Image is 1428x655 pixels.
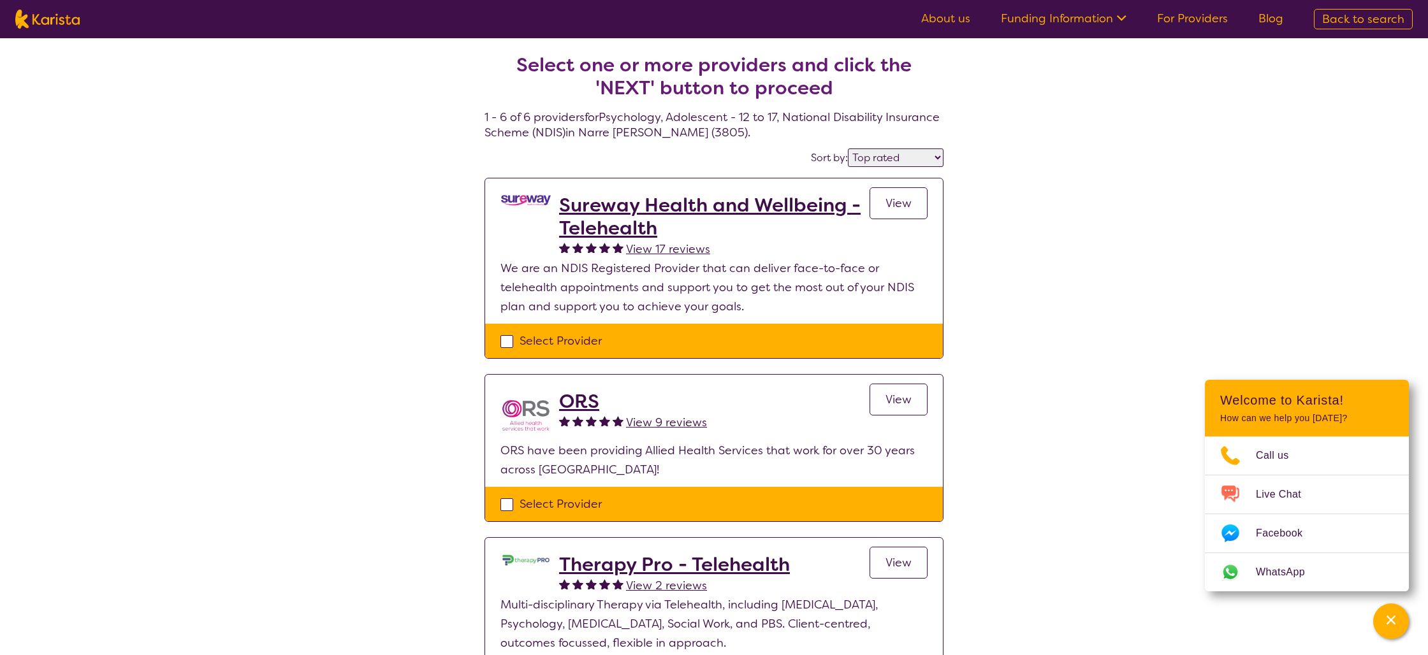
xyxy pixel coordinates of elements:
a: Web link opens in a new tab. [1205,553,1409,591]
img: fullstar [586,242,597,253]
span: View [885,196,912,211]
a: Blog [1258,11,1283,26]
a: View [870,384,928,415]
a: About us [921,11,970,26]
a: View 17 reviews [626,240,710,259]
p: ORS have been providing Allied Health Services that work for over 30 years across [GEOGRAPHIC_DATA]! [500,441,928,479]
span: Back to search [1322,11,1404,27]
img: fullstar [559,415,570,426]
span: View [885,555,912,570]
button: Channel Menu [1373,603,1409,639]
img: fullstar [559,242,570,253]
span: WhatsApp [1256,563,1320,582]
label: Sort by: [811,151,848,164]
span: View 9 reviews [626,415,707,430]
a: ORS [559,390,707,413]
a: View 9 reviews [626,413,707,432]
img: fullstar [572,242,583,253]
a: Back to search [1314,9,1413,29]
a: View [870,187,928,219]
img: nspbnteb0roocrxnmwip.png [500,390,551,441]
h2: Welcome to Karista! [1220,392,1394,408]
p: How can we help you [DATE]? [1220,413,1394,424]
a: Sureway Health and Wellbeing - Telehealth [559,194,870,240]
img: fullstar [572,579,583,589]
img: fullstar [599,415,610,426]
img: fullstar [559,579,570,589]
span: Live Chat [1256,485,1316,504]
a: For Providers [1157,11,1228,26]
a: View [870,547,928,579]
img: fullstar [586,415,597,426]
img: fullstar [572,415,583,426]
img: vgwqq8bzw4bddvbx0uac.png [500,194,551,207]
img: Karista logo [15,10,80,29]
img: fullstar [599,242,610,253]
img: fullstar [613,579,623,589]
div: Channel Menu [1205,380,1409,591]
h2: Select one or more providers and click the 'NEXT' button to proceed [500,54,928,99]
p: We are an NDIS Registered Provider that can deliver face-to-face or telehealth appointments and s... [500,259,928,316]
span: Facebook [1256,524,1318,543]
a: View 2 reviews [626,576,707,595]
img: fullstar [586,579,597,589]
img: fullstar [599,579,610,589]
h4: 1 - 6 of 6 providers for Psychology , Adolescent - 12 to 17 , National Disability Insurance Schem... [484,23,943,140]
a: Therapy Pro - Telehealth [559,553,790,576]
img: lehxprcbtunjcwin5sb4.jpg [500,553,551,567]
p: Multi-disciplinary Therapy via Telehealth, including [MEDICAL_DATA], Psychology, [MEDICAL_DATA], ... [500,595,928,652]
img: fullstar [613,415,623,426]
span: Call us [1256,446,1304,465]
ul: Choose channel [1205,436,1409,591]
img: fullstar [613,242,623,253]
span: View 2 reviews [626,578,707,593]
span: View [885,392,912,407]
a: Funding Information [1001,11,1126,26]
span: View 17 reviews [626,241,710,257]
